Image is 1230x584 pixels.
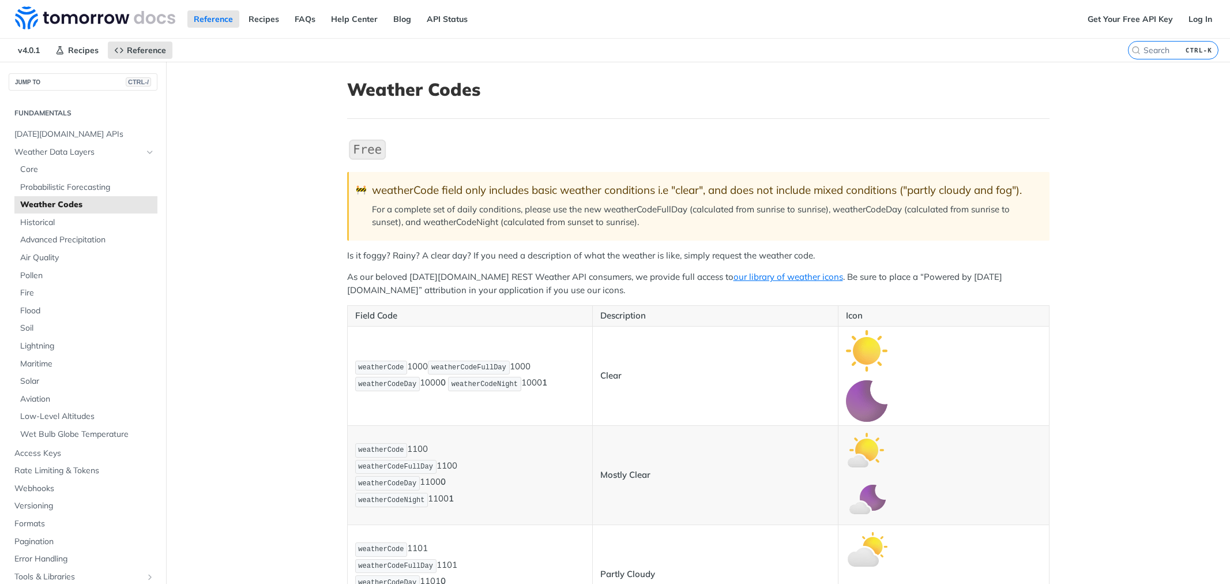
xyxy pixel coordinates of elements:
[9,497,157,515] a: Versioning
[14,408,157,425] a: Low-Level Altitudes
[846,543,887,554] span: Expand image
[358,463,433,471] span: weatherCodeFullDay
[846,529,887,570] img: partly_cloudy_day
[355,360,585,393] p: 1000 1000 1000 1000
[431,364,506,372] span: weatherCodeFullDay
[347,249,1050,263] p: Is it foggy? Rainy? A clear day? If you need a description of what the weather is like, simply re...
[14,391,157,408] a: Aviation
[14,196,157,214] a: Weather Codes
[20,252,155,264] span: Air Quality
[358,380,416,388] span: weatherCodeDay
[68,45,99,55] span: Recipes
[846,380,887,422] img: clear_night
[846,444,887,455] span: Expand image
[1081,10,1179,28] a: Get Your Free API Key
[734,271,843,282] a: our library of weather icons
[356,184,367,197] span: 🚧
[20,340,155,352] span: Lightning
[187,10,239,28] a: Reference
[441,377,446,388] strong: 0
[288,10,322,28] a: FAQs
[14,448,155,459] span: Access Keys
[846,429,887,471] img: mostly_clear_day
[14,465,155,477] span: Rate Limiting & Tokens
[108,42,172,59] a: Reference
[9,108,157,118] h2: Fundamentals
[9,480,157,497] a: Webhooks
[9,144,157,161] a: Weather Data LayersHide subpages for Weather Data Layers
[452,380,518,388] span: weatherCodeNight
[49,42,105,59] a: Recipes
[15,6,175,29] img: Tomorrow.io Weather API Docs
[449,493,454,504] strong: 1
[9,126,157,143] a: [DATE][DOMAIN_NAME] APIs
[20,305,155,317] span: Flood
[9,515,157,533] a: Formats
[358,562,433,570] span: weatherCodeFullDay
[12,42,46,59] span: v4.0.1
[14,355,157,373] a: Maritime
[20,199,155,211] span: Weather Codes
[1182,10,1218,28] a: Log In
[9,551,157,568] a: Error Handling
[20,411,155,422] span: Low-Level Altitudes
[358,446,404,454] span: weatherCode
[542,377,547,388] strong: 1
[1131,46,1141,55] svg: Search
[846,494,887,505] span: Expand image
[358,364,404,372] span: weatherCode
[600,568,655,579] strong: Partly Cloudy
[145,148,155,157] button: Hide subpages for Weather Data Layers
[14,231,157,249] a: Advanced Precipitation
[145,572,155,582] button: Show subpages for Tools & Libraries
[14,571,142,583] span: Tools & Libraries
[358,545,404,553] span: weatherCode
[9,73,157,91] button: JUMP TOCTRL-/
[600,469,650,480] strong: Mostly Clear
[20,182,155,193] span: Probabilistic Forecasting
[20,217,155,229] span: Historical
[420,10,474,28] a: API Status
[126,77,151,87] span: CTRL-/
[14,249,157,267] a: Air Quality
[14,179,157,196] a: Probabilistic Forecasting
[14,518,155,530] span: Formats
[20,429,155,440] span: Wet Bulb Globe Temperature
[14,320,157,337] a: Soil
[20,287,155,299] span: Fire
[1183,44,1215,56] kbd: CTRL-K
[372,184,1038,197] div: weatherCode field only includes basic weather conditions i.e "clear", and does not include mixed ...
[14,129,155,140] span: [DATE][DOMAIN_NAME] APIs
[14,214,157,231] a: Historical
[358,496,424,504] span: weatherCodeNight
[14,284,157,302] a: Fire
[600,370,622,381] strong: Clear
[325,10,384,28] a: Help Center
[14,147,142,158] span: Weather Data Layers
[14,161,157,178] a: Core
[9,533,157,551] a: Pagination
[347,271,1050,297] p: As our beloved [DATE][DOMAIN_NAME] REST Weather API consumers, we provide full access to . Be sur...
[127,45,166,55] span: Reference
[14,483,155,495] span: Webhooks
[9,445,157,462] a: Access Keys
[14,553,155,565] span: Error Handling
[14,338,157,355] a: Lightning
[14,302,157,320] a: Flood
[355,309,585,323] p: Field Code
[441,477,446,488] strong: 0
[9,462,157,480] a: Rate Limiting & Tokens
[372,203,1038,229] p: For a complete set of daily conditions, please use the new weatherCodeFullDay (calculated from su...
[846,395,887,406] span: Expand image
[14,536,155,548] span: Pagination
[20,358,155,370] span: Maritime
[20,376,155,387] span: Solar
[14,267,157,284] a: Pollen
[20,234,155,246] span: Advanced Precipitation
[20,394,155,405] span: Aviation
[846,330,887,372] img: clear_day
[14,373,157,390] a: Solar
[14,500,155,512] span: Versioning
[358,480,416,488] span: weatherCodeDay
[20,323,155,334] span: Soil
